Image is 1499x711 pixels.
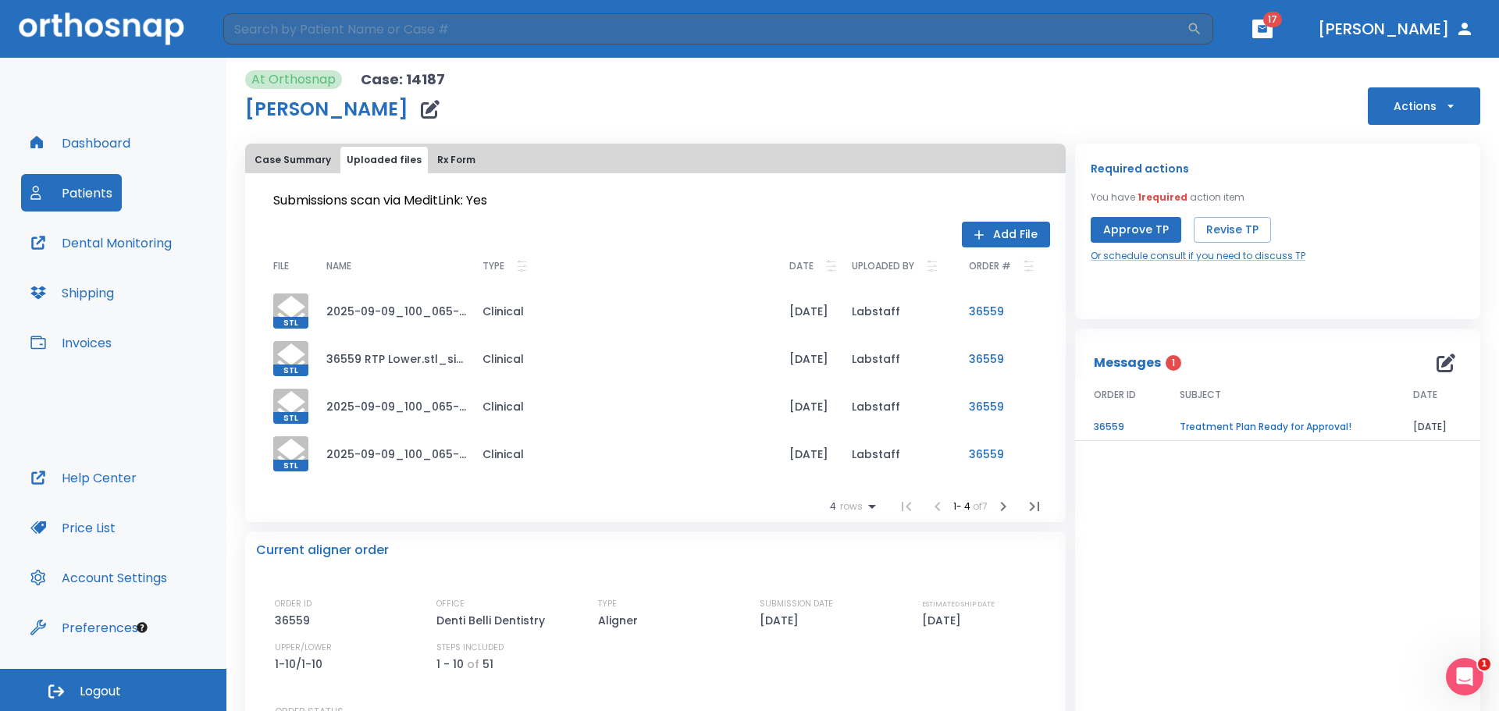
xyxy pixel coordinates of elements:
span: Submissions scan via MeditLink: Yes [273,191,487,209]
td: 36559 RTP Lower.stl_simplified.stl [314,335,470,382]
td: Labstaff [839,335,956,382]
button: Revise TP [1194,217,1271,243]
td: Clinical [470,335,777,382]
td: 2025-09-09_100_065-UpperJaw.stl_simplified.stl [314,287,470,335]
p: TYPE [482,257,504,276]
button: Rx Form [431,147,482,173]
span: STL [273,460,308,471]
button: Account Settings [21,559,176,596]
p: Required actions [1091,159,1189,178]
button: Dashboard [21,124,140,162]
div: Tooltip anchor [135,620,149,635]
p: Case: 14187 [361,70,445,89]
p: STEPS INCLUDED [436,641,504,655]
p: Denti Belli Dentistry [436,611,550,630]
p: ORDER # [969,257,1011,276]
td: Clinical [470,430,777,478]
button: [PERSON_NAME] [1312,15,1480,43]
p: DATE [789,257,814,276]
td: 2025-09-09_100_065-TotalJaw0.stl_simplified.stl [314,430,470,478]
td: 36559 [1075,414,1161,441]
p: OFFICE [436,597,465,611]
td: [DATE] [777,287,839,335]
td: 2025-09-09_100_065-LowerJaw.stl_simplified.stl [314,382,470,430]
p: of [467,655,479,674]
span: SUBJECT [1180,388,1221,402]
td: Labstaff [839,382,956,430]
span: DATE [1413,388,1437,402]
span: of 7 [973,499,988,513]
span: 1 [1478,658,1490,670]
div: tabs [248,147,1063,173]
td: 36559 [956,430,1050,478]
p: UPPER/LOWER [275,641,332,655]
p: ESTIMATED SHIP DATE [922,597,995,611]
iframe: Intercom live chat [1446,658,1483,695]
td: 36559 [956,382,1050,430]
button: Case Summary [248,147,337,173]
p: [DATE] [922,611,967,630]
p: Messages [1094,354,1161,372]
span: STL [273,364,308,376]
span: 1 required [1138,190,1187,204]
button: Dental Monitoring [21,224,181,261]
button: Help Center [21,459,146,496]
p: 1-10/1-10 [275,655,328,674]
span: 1 - 4 [953,499,973,513]
td: Clinical [470,382,777,430]
button: Approve TP [1091,217,1181,243]
button: Price List [21,509,125,546]
p: At Orthosnap [251,70,336,89]
input: Search by Patient Name or Case # [223,13,1187,44]
td: Treatment Plan Ready for Approval! [1161,414,1394,441]
p: Current aligner order [256,541,389,560]
td: Labstaff [839,287,956,335]
td: Labstaff [839,430,956,478]
p: 36559 [275,611,315,630]
button: Add File [962,222,1050,247]
span: FILE [273,261,289,271]
button: Patients [21,174,122,212]
button: Shipping [21,274,123,311]
td: [DATE] [777,382,839,430]
p: [DATE] [760,611,804,630]
span: 4 [830,501,836,512]
span: rows [836,501,863,512]
td: 36559 [956,287,1050,335]
p: SUBMISSION DATE [760,597,833,611]
td: 36559 [956,335,1050,382]
img: Orthosnap [19,12,184,44]
button: Preferences [21,609,148,646]
p: UPLOADED BY [852,257,914,276]
td: [DATE] [777,430,839,478]
span: STL [273,412,308,424]
span: ORDER ID [1094,388,1136,402]
span: Logout [80,683,121,700]
h1: [PERSON_NAME] [245,100,408,119]
p: ORDER ID [275,597,312,611]
p: Aligner [598,611,643,630]
span: STL [273,317,308,329]
td: [DATE] [777,335,839,382]
button: Uploaded files [340,147,428,173]
span: 17 [1263,12,1282,27]
span: NAME [326,261,351,271]
p: TYPE [598,597,617,611]
td: [DATE] [1394,414,1480,441]
td: Clinical [470,287,777,335]
button: Actions [1368,87,1480,125]
button: Invoices [21,324,121,361]
a: Or schedule consult if you need to discuss TP [1091,249,1305,263]
span: 1 [1166,355,1181,371]
p: You have action item [1091,190,1244,204]
p: 51 [482,655,493,674]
